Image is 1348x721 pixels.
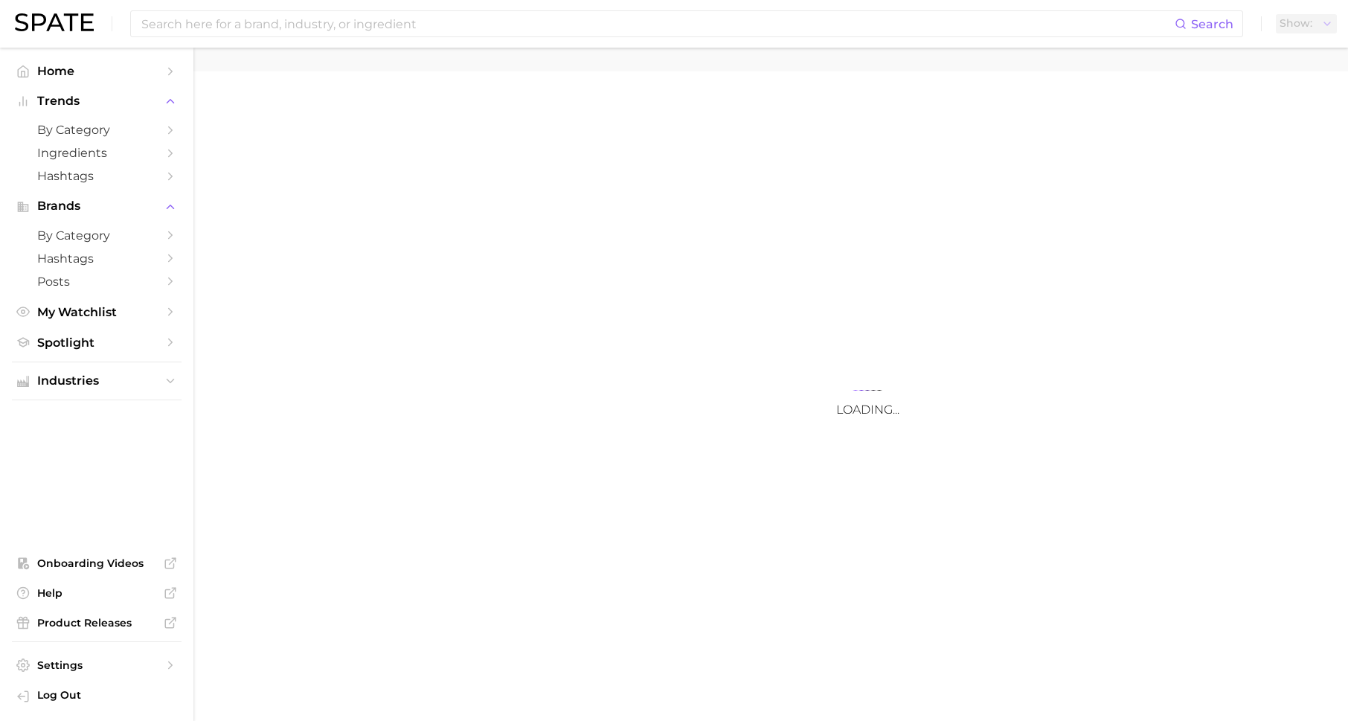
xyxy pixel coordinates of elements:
[15,13,94,31] img: SPATE
[12,141,182,164] a: Ingredients
[1280,19,1312,28] span: Show
[37,64,156,78] span: Home
[12,654,182,676] a: Settings
[12,582,182,604] a: Help
[12,552,182,574] a: Onboarding Videos
[719,403,1016,417] h3: Loading...
[37,557,156,570] span: Onboarding Videos
[1276,14,1337,33] button: Show
[12,247,182,270] a: Hashtags
[37,123,156,137] span: by Category
[37,199,156,213] span: Brands
[140,11,1175,36] input: Search here for a brand, industry, or ingredient
[37,228,156,243] span: by Category
[1191,17,1233,31] span: Search
[37,275,156,289] span: Posts
[12,90,182,112] button: Trends
[37,305,156,319] span: My Watchlist
[12,612,182,634] a: Product Releases
[37,251,156,266] span: Hashtags
[37,169,156,183] span: Hashtags
[12,684,182,709] a: Log out. Currently logged in with e-mail hannah@spate.nyc.
[12,331,182,354] a: Spotlight
[37,94,156,108] span: Trends
[12,60,182,83] a: Home
[12,270,182,293] a: Posts
[37,616,156,629] span: Product Releases
[12,164,182,188] a: Hashtags
[12,118,182,141] a: by Category
[37,146,156,160] span: Ingredients
[37,688,170,702] span: Log Out
[12,301,182,324] a: My Watchlist
[12,224,182,247] a: by Category
[37,586,156,600] span: Help
[37,336,156,350] span: Spotlight
[12,195,182,217] button: Brands
[37,658,156,672] span: Settings
[37,374,156,388] span: Industries
[12,370,182,392] button: Industries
